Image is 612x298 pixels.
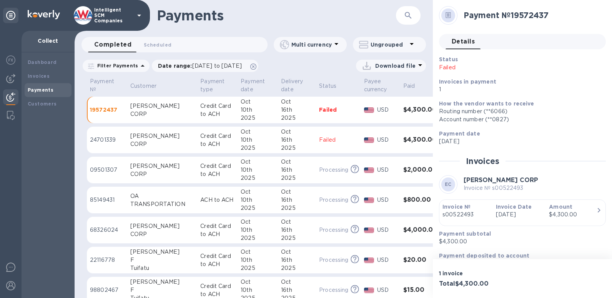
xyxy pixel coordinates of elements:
h1: Payments [157,7,396,23]
p: Processing [319,196,348,204]
div: Routing number (**6066) [439,107,600,116]
p: 98802467 [90,286,124,294]
div: Oct [241,188,275,196]
div: 10th [241,106,275,114]
div: 2025 [241,234,275,242]
p: Processing [319,226,348,234]
p: Payment date [241,77,265,94]
span: Delivery date [281,77,313,94]
div: Account number (**0827) [439,116,600,124]
div: Oct [281,128,313,136]
div: Oct [241,218,275,226]
img: USD [364,258,374,263]
div: 2025 [281,114,313,122]
b: Payment subtotal [439,231,491,237]
b: How the vendor wants to receive [439,100,534,107]
p: Processing [319,166,348,174]
div: 2025 [241,174,275,182]
p: Invoice № s00522493 [464,184,538,192]
div: [PERSON_NAME] [130,248,194,256]
div: Oct [241,158,275,166]
h3: $4,300.00 [403,106,437,114]
p: Intelligent SCM Companies [94,7,133,23]
p: [DATE] [496,211,543,219]
span: Completed [94,39,131,50]
b: Status [439,56,458,62]
div: 16th [281,166,313,174]
div: 10th [241,196,275,204]
p: Collect [28,37,68,45]
p: Credit Card to ACH [200,132,234,148]
img: USD [364,107,374,113]
div: TRANSPORTATION [130,200,194,208]
div: Oct [241,98,275,106]
div: CORP [130,170,194,178]
img: USD [364,228,374,233]
p: Failed [319,136,358,144]
b: Customers [28,101,57,107]
div: 2025 [241,204,275,212]
div: 10th [241,226,275,234]
div: [PERSON_NAME] [130,102,194,110]
div: OA [130,192,194,200]
img: USD [364,167,374,173]
div: 10th [241,136,275,144]
span: Payment type [200,77,234,94]
div: [PERSON_NAME] [130,278,194,286]
div: 2025 [281,234,313,242]
button: Invoice №s00522493Invoice Date[DATE]Amount$4,300.00 [439,199,606,226]
div: Tuifatu [130,264,194,272]
p: Status [319,82,336,90]
div: 2025 [281,264,313,272]
p: 85149431 [90,196,124,204]
span: Status [319,82,346,90]
b: Invoices in payment [439,79,496,85]
div: Date range:[DATE] to [DATE] [152,60,258,72]
div: F [130,256,194,264]
p: 24701339 [90,136,124,144]
p: Processing [319,256,348,264]
h2: Invoices [466,156,499,166]
div: 2025 [281,204,313,212]
h3: $15.00 [403,286,437,294]
div: Oct [241,128,275,136]
h3: $4,000.00 [403,226,437,234]
div: 2025 [241,264,275,272]
p: 68326024 [90,226,124,234]
p: USD [377,166,397,174]
p: USD [377,226,397,234]
p: USD [377,136,397,144]
p: Credit Card to ACH [200,102,234,118]
div: Oct [281,188,313,196]
div: Oct [241,278,275,286]
div: CORP [130,110,194,118]
div: Oct [281,278,313,286]
p: 1 invoice [439,270,519,277]
p: 19572437 [90,106,124,114]
div: [PERSON_NAME] [130,222,194,230]
div: 10th [241,256,275,264]
p: Multi currency [291,41,332,49]
div: [PERSON_NAME] [130,162,194,170]
img: Logo [28,10,60,19]
div: Oct [281,158,313,166]
div: 2025 [281,144,313,152]
p: 22116778 [90,256,124,264]
p: s00522493 [442,211,490,219]
div: Oct [281,98,313,106]
b: Payments [28,87,53,93]
p: Credit Card to ACH [200,162,234,178]
p: Download file [375,62,416,70]
div: 16th [281,256,313,264]
p: Filter Payments [94,62,138,69]
div: $4,300.00 [549,211,596,219]
p: Failed [319,106,358,114]
div: 2025 [241,114,275,122]
h2: Payment № 19572437 [464,10,600,20]
p: Delivery date [281,77,303,94]
p: USD [377,106,397,114]
p: Processing [319,286,348,294]
p: USD [377,286,397,294]
b: Invoice № [442,204,471,210]
div: Unpin categories [3,8,18,23]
